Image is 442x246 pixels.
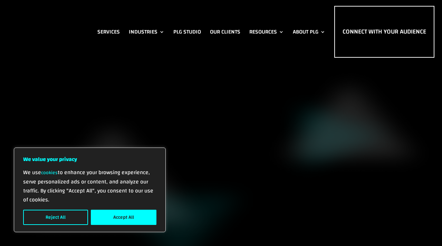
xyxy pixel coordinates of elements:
[41,168,58,177] a: cookies
[293,6,325,58] a: About PLG
[210,6,240,58] a: Our Clients
[334,6,434,58] a: Connect with Your Audience
[173,6,201,58] a: PLG Studio
[91,210,156,225] button: Accept All
[97,6,120,58] a: Services
[249,6,284,58] a: Resources
[23,210,88,225] button: Reject All
[14,148,166,232] div: We value your privacy
[23,168,156,204] p: We use to enhance your browsing experience, serve personalized ads or content, and analyze our tr...
[129,6,164,58] a: Industries
[23,155,156,164] p: We value your privacy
